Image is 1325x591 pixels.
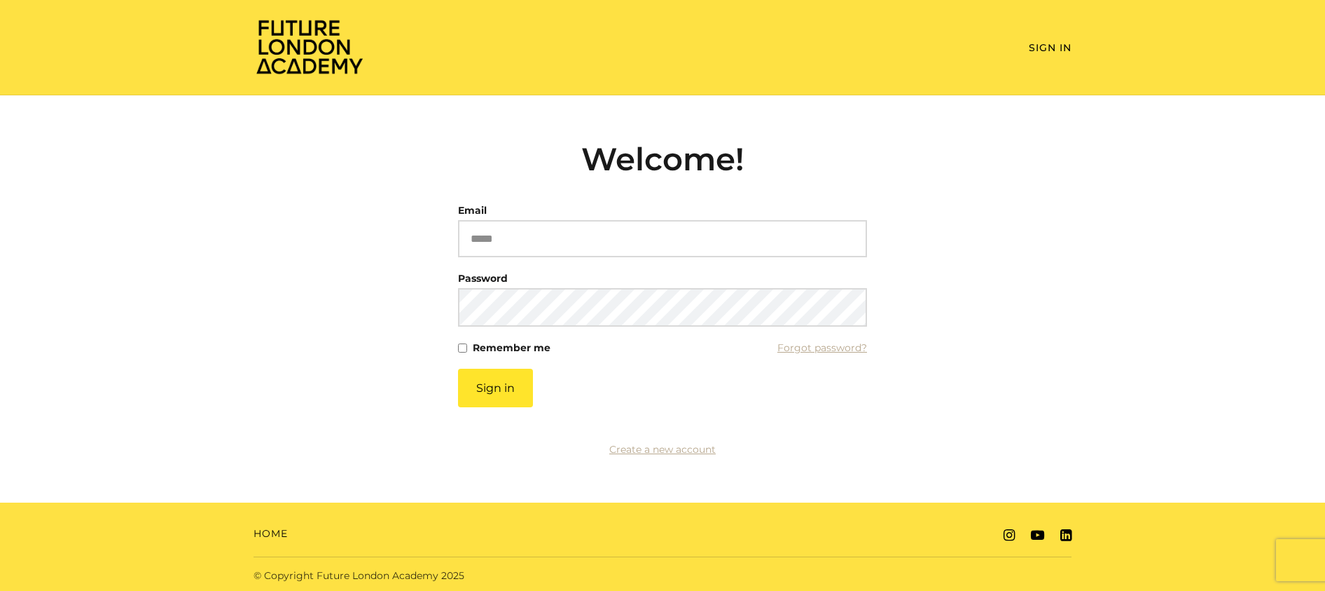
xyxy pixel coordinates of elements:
a: Home [254,527,288,541]
div: © Copyright Future London Academy 2025 [242,569,662,583]
label: Email [458,201,487,220]
a: Create a new account [609,443,716,456]
label: Remember me [473,338,550,358]
img: Home Page [254,18,366,75]
label: Password [458,269,508,288]
button: Sign in [458,369,533,407]
h2: Welcome! [458,140,867,178]
a: Forgot password? [777,338,867,358]
a: Sign In [1029,41,1071,54]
